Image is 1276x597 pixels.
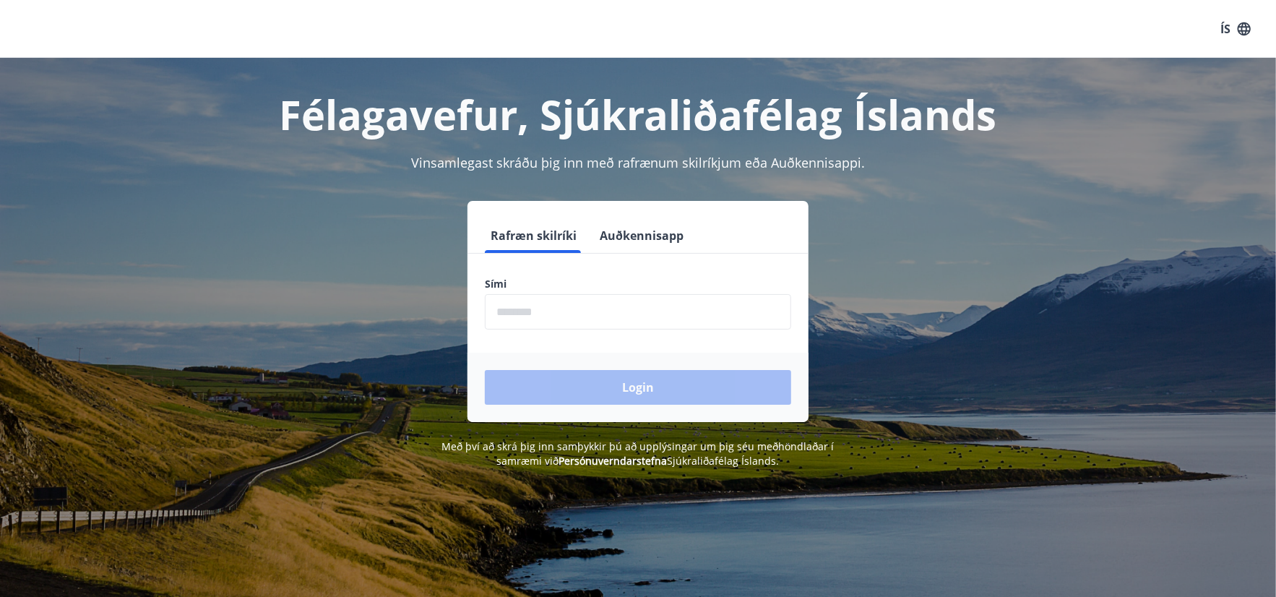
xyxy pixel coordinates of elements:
a: Persónuverndarstefna [559,454,668,468]
button: Auðkennisapp [594,218,689,253]
label: Sími [485,277,791,291]
span: Með því að skrá þig inn samþykkir þú að upplýsingar um þig séu meðhöndlaðar í samræmi við Sjúkral... [442,439,835,468]
span: Vinsamlegast skráðu þig inn með rafrænum skilríkjum eða Auðkennisappi. [411,154,865,171]
button: Rafræn skilríki [485,218,582,253]
button: ÍS [1212,16,1259,42]
h1: Félagavefur, Sjúkraliðafélag Íslands [135,87,1141,142]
